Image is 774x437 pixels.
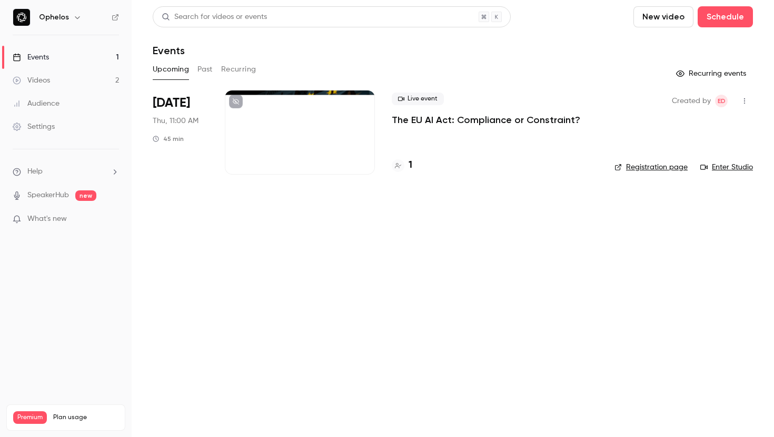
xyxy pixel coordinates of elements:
a: Registration page [614,162,688,172]
span: ED [718,95,726,107]
button: New video [633,6,693,27]
span: Premium [13,411,47,424]
button: Upcoming [153,61,189,78]
span: Eadaoin Downey [715,95,728,107]
button: Recurring [221,61,256,78]
span: Help [27,166,43,177]
span: Created by [672,95,711,107]
a: The EU AI Act: Compliance or Constraint? [392,114,580,126]
h4: 1 [409,158,412,172]
div: 45 min [153,135,184,143]
div: Events [13,52,49,63]
a: SpeakerHub [27,190,69,201]
span: Thu, 11:00 AM [153,116,199,126]
h6: Ophelos [39,12,69,23]
h1: Events [153,44,185,57]
div: Audience [13,98,59,109]
div: Settings [13,121,55,132]
span: What's new [27,214,67,225]
span: Live event [392,93,444,105]
img: Ophelos [13,9,30,26]
div: Sep 25 Thu, 11:00 AM (Europe/London) [153,90,208,175]
button: Past [197,61,213,78]
span: new [75,190,96,201]
button: Recurring events [671,65,753,82]
div: Videos [13,75,50,86]
span: Plan usage [53,413,118,422]
div: Search for videos or events [162,12,267,23]
li: help-dropdown-opener [13,166,119,177]
span: [DATE] [153,95,190,111]
a: 1 [392,158,412,172]
button: Schedule [698,6,753,27]
a: Enter Studio [700,162,753,172]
